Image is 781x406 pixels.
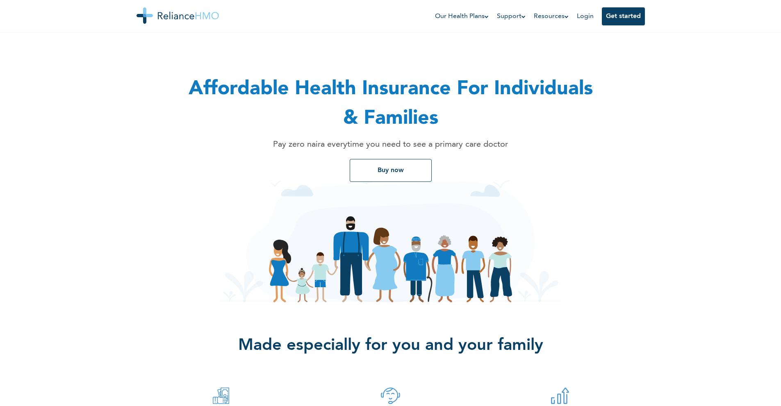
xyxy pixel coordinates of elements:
[577,13,594,20] a: Login
[534,11,569,21] a: Resources
[602,7,645,25] button: Get started
[350,159,432,182] button: Buy now
[381,388,400,404] img: customerservice.svg
[137,7,219,24] img: Reliance HMO's Logo
[551,388,569,404] img: benefits.svg
[435,11,489,21] a: Our Health Plans
[206,138,575,151] p: Pay zero naira everytime you need to see a primary care doctor
[186,75,596,134] h1: Affordable Health Insurance For Individuals & Families
[137,309,645,370] h2: Made especially for you and your family
[497,11,526,21] a: Support
[213,388,229,404] img: getcash.svg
